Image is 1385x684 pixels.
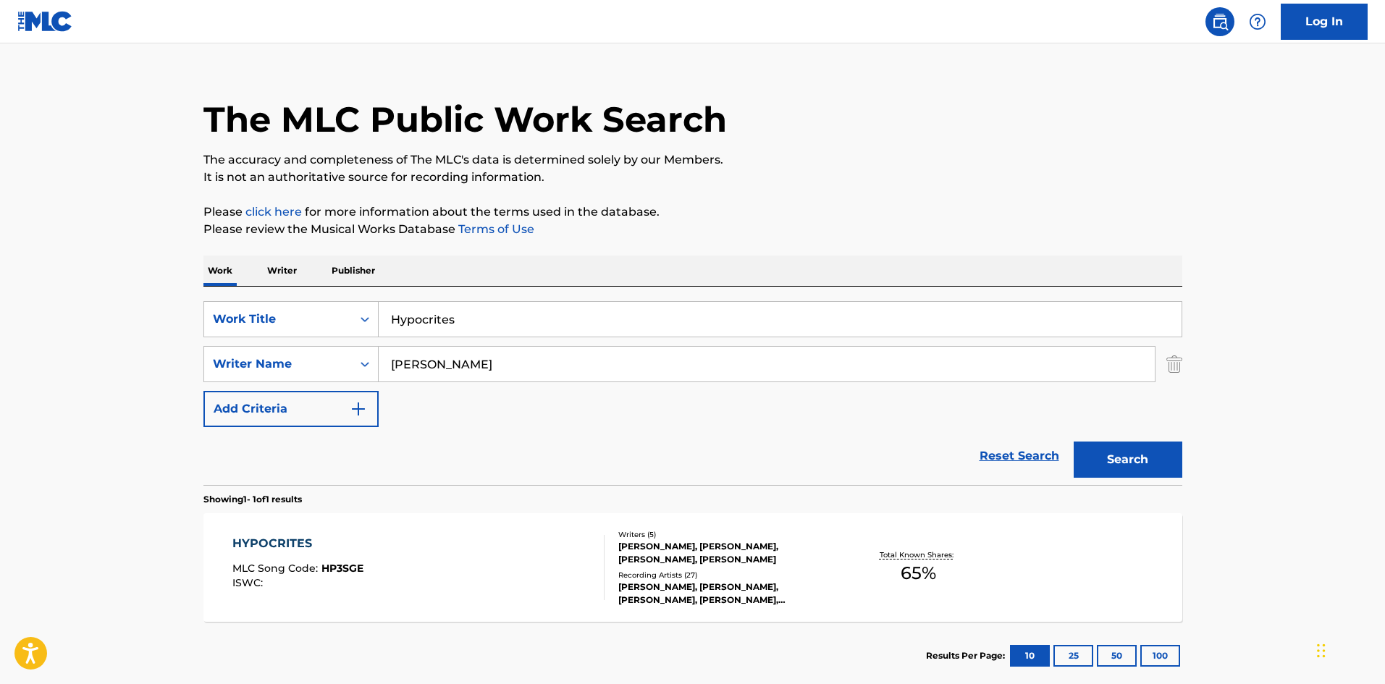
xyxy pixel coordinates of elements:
span: HP3SGE [321,562,363,575]
div: [PERSON_NAME], [PERSON_NAME], [PERSON_NAME], [PERSON_NAME] [618,540,837,566]
button: Add Criteria [203,391,379,427]
h1: The MLC Public Work Search [203,98,727,141]
img: 9d2ae6d4665cec9f34b9.svg [350,400,367,418]
button: 25 [1053,645,1093,667]
img: search [1211,13,1229,30]
p: Results Per Page: [926,649,1009,662]
a: Terms of Use [455,222,534,236]
form: Search Form [203,301,1182,485]
p: Showing 1 - 1 of 1 results [203,493,302,506]
p: The accuracy and completeness of The MLC's data is determined solely by our Members. [203,151,1182,169]
img: help [1249,13,1266,30]
a: Public Search [1205,7,1234,36]
button: 50 [1097,645,1137,667]
button: 100 [1140,645,1180,667]
p: Total Known Shares: [880,549,957,560]
div: Drag [1317,629,1326,672]
div: [PERSON_NAME], [PERSON_NAME], [PERSON_NAME], [PERSON_NAME], [PERSON_NAME] [618,580,837,607]
div: HYPOCRITES [232,535,363,552]
a: HYPOCRITESMLC Song Code:HP3SGEISWC:Writers (5)[PERSON_NAME], [PERSON_NAME], [PERSON_NAME], [PERSO... [203,513,1182,622]
p: It is not an authoritative source for recording information. [203,169,1182,186]
p: Work [203,256,237,286]
div: Work Title [213,311,343,328]
p: Please review the Musical Works Database [203,221,1182,238]
a: Log In [1281,4,1368,40]
span: 65 % [901,560,936,586]
p: Writer [263,256,301,286]
div: Help [1243,7,1272,36]
img: MLC Logo [17,11,73,32]
div: Writers ( 5 ) [618,529,837,540]
img: Delete Criterion [1166,346,1182,382]
button: 10 [1010,645,1050,667]
a: click here [245,205,302,219]
iframe: Chat Widget [1313,615,1385,684]
a: Reset Search [972,440,1066,472]
div: Writer Name [213,355,343,373]
span: ISWC : [232,576,266,589]
span: MLC Song Code : [232,562,321,575]
p: Please for more information about the terms used in the database. [203,203,1182,221]
p: Publisher [327,256,379,286]
div: Recording Artists ( 27 ) [618,570,837,580]
button: Search [1074,442,1182,478]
